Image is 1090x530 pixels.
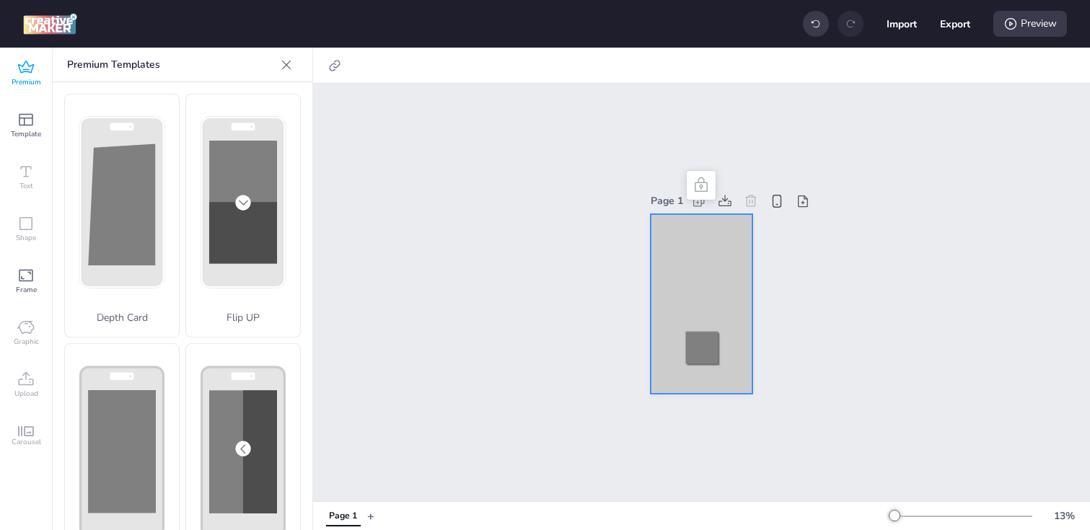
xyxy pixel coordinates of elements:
div: Page 1 [651,193,683,208]
p: Premium Templates [67,48,275,82]
span: Graphic [14,336,39,348]
button: + [367,503,374,529]
span: Template [11,128,41,140]
span: Upload [14,388,38,399]
span: Shape [16,232,36,244]
span: Text [19,180,33,192]
p: Flip UP [186,310,300,325]
span: Carousel [12,436,41,448]
img: logo Creative Maker [23,13,77,35]
button: Import [887,9,917,39]
span: Frame [16,284,37,296]
div: Preview [993,11,1067,37]
div: Tabs [319,503,367,529]
div: 13 % [1047,508,1081,524]
p: Depth Card [65,310,179,325]
div: Page 1 [329,510,357,523]
span: Premium [12,76,41,88]
button: Export [940,9,970,39]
